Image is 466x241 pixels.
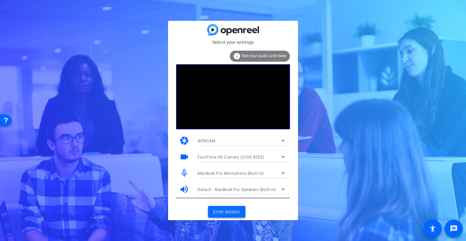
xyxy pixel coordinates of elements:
[208,206,245,218] button: Enter session
[198,171,264,176] span: MacBook Pro Microphone (Built-in)
[198,187,276,192] span: Default - MacBook Pro Speakers (Built-in)
[198,139,215,143] span: WEBCAM
[198,155,264,159] span: FaceTime HD Camera (2C0E:82E3)
[241,54,287,58] span: Test your audio and video
[429,225,436,233] mat-icon: accessibility
[213,209,240,215] span: Enter session
[450,225,458,233] mat-icon: message
[179,184,189,194] mat-icon: volume_up
[179,136,189,146] mat-icon: camera
[179,152,189,162] mat-icon: videocam
[179,168,189,178] mat-icon: mic_none
[207,24,259,35] img: blue-gradient.svg
[233,52,241,60] mat-icon: info
[168,39,298,46] mat-card-subtitle: Select your settings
